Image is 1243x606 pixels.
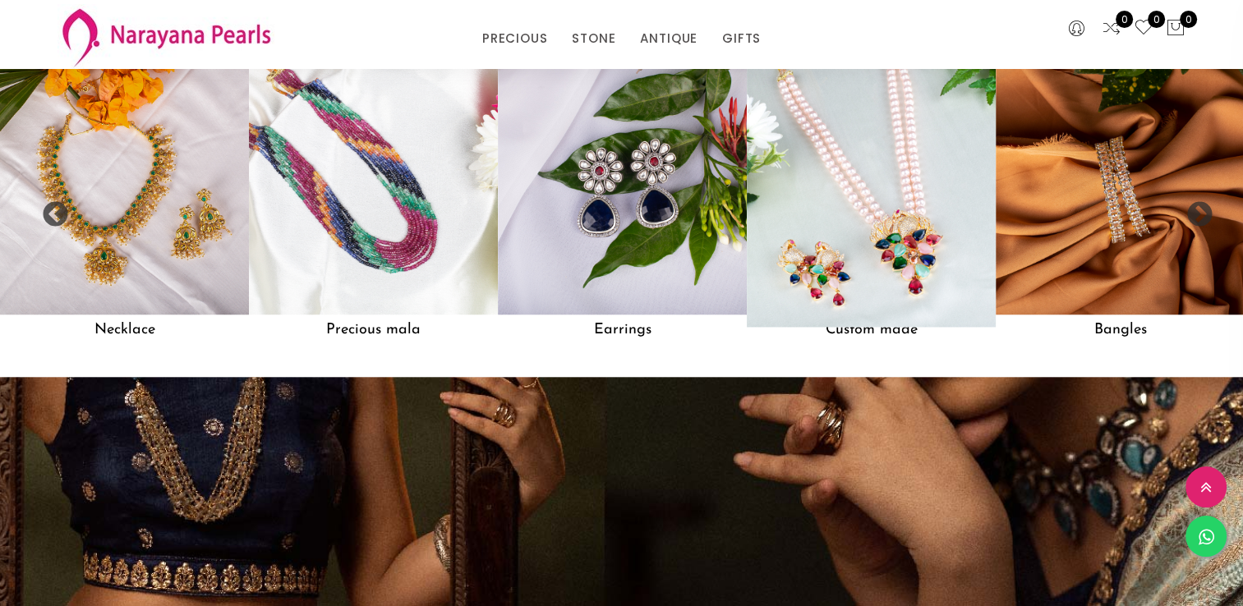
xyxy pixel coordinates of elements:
[1185,201,1202,218] button: Next
[498,66,747,314] img: Earrings
[1102,18,1121,39] a: 0
[1148,11,1165,28] span: 0
[1180,11,1197,28] span: 0
[249,314,498,346] h5: Precious mala
[1166,18,1185,39] button: 0
[640,26,697,51] a: ANTIQUE
[1116,11,1133,28] span: 0
[722,26,761,51] a: GIFTS
[41,201,58,218] button: Previous
[482,26,547,51] a: PRECIOUS
[498,314,747,346] h5: Earrings
[747,314,996,346] h5: Custom made
[249,66,498,314] img: Precious mala
[572,26,615,51] a: STONE
[734,53,1008,327] img: Custom made
[1134,18,1153,39] a: 0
